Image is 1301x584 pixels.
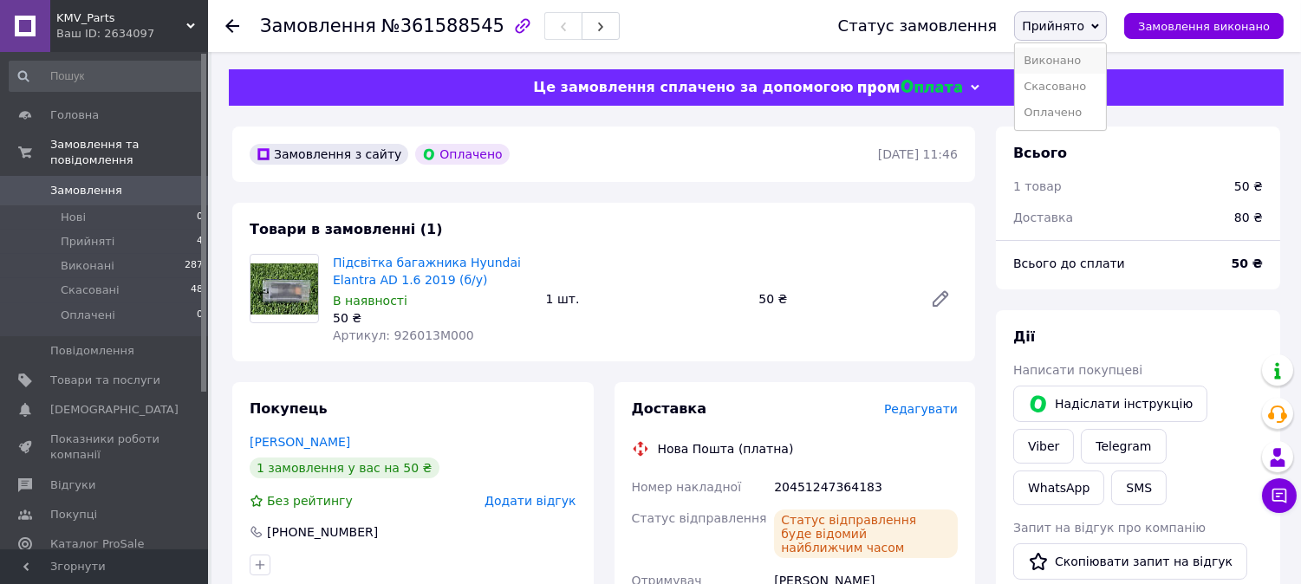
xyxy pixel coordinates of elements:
span: Номер накладної [632,480,742,494]
span: Написати покупцеві [1013,363,1142,377]
time: [DATE] 11:46 [878,147,958,161]
span: KMV_Parts [56,10,186,26]
div: Повернутися назад [225,17,239,35]
button: Надіслати інструкцію [1013,386,1207,422]
span: Без рейтингу [267,494,353,508]
span: Це замовлення сплачено за допомогою [533,79,853,95]
span: 48 [191,282,203,298]
span: 1 товар [1013,179,1062,193]
span: 0 [197,210,203,225]
div: 1 замовлення у вас на 50 ₴ [250,457,439,478]
div: Ваш ID: 2634097 [56,26,208,42]
div: 50 ₴ [1234,178,1263,195]
div: Статус замовлення [838,17,998,35]
li: Виконано [1015,48,1106,74]
span: Артикул: 926013M000 [333,328,474,342]
span: Всього до сплати [1013,256,1125,270]
span: Товари в замовленні (1) [250,221,443,237]
span: Редагувати [884,402,958,416]
img: evopay logo [858,80,962,96]
span: Покупці [50,507,97,522]
div: 80 ₴ [1224,198,1273,237]
a: Telegram [1081,429,1166,464]
span: Дії [1013,328,1035,345]
span: В наявності [333,294,407,308]
img: Підсвітка багажника Hyundai Elantra AD 1.6 2019 (б/у) [250,263,318,315]
a: Підсвітка багажника Hyundai Elantra AD 1.6 2019 (б/у) [333,256,521,287]
span: Доставка [1013,211,1073,224]
li: Оплачено [1015,100,1106,126]
span: Виконані [61,258,114,274]
div: Статус відправлення буде відомий найближчим часом [774,509,958,558]
div: 50 ₴ [333,309,532,327]
a: WhatsApp [1013,470,1104,505]
span: Замовлення та повідомлення [50,137,208,168]
span: Запит на відгук про компанію [1013,521,1206,535]
button: Замовлення виконано [1124,13,1284,39]
span: 287 [185,258,203,274]
span: Нові [61,210,86,225]
button: Скопіювати запит на відгук [1013,543,1247,580]
div: 1 шт. [539,287,752,311]
li: Скасовано [1015,74,1106,100]
div: Замовлення з сайту [250,144,408,165]
span: Скасовані [61,282,120,298]
div: 50 ₴ [751,287,916,311]
span: Всього [1013,145,1067,161]
span: Замовлення [260,16,376,36]
button: Чат з покупцем [1262,478,1297,513]
span: Покупець [250,400,328,417]
span: Товари та послуги [50,373,160,388]
div: 20451247364183 [771,471,961,503]
span: [DEMOGRAPHIC_DATA] [50,402,179,418]
input: Пошук [9,61,205,92]
div: Оплачено [415,144,509,165]
span: Доставка [632,400,707,417]
span: Повідомлення [50,343,134,359]
span: Замовлення [50,183,122,198]
span: Додати відгук [485,494,576,508]
a: [PERSON_NAME] [250,435,350,449]
a: Редагувати [923,282,958,316]
div: [PHONE_NUMBER] [265,523,380,541]
span: Оплачені [61,308,115,323]
div: Нова Пошта (платна) [654,440,798,457]
a: Viber [1013,429,1074,464]
span: 4 [197,234,203,250]
span: Прийнято [1022,19,1084,33]
span: Замовлення виконано [1138,20,1270,33]
b: 50 ₴ [1232,256,1263,270]
span: Головна [50,107,99,123]
span: №361588545 [381,16,504,36]
button: SMS [1111,470,1167,505]
span: Показники роботи компанії [50,432,160,463]
span: Статус відправлення [632,511,767,525]
span: Прийняті [61,234,114,250]
span: Відгуки [50,477,95,493]
span: Каталог ProSale [50,536,144,552]
span: 0 [197,308,203,323]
